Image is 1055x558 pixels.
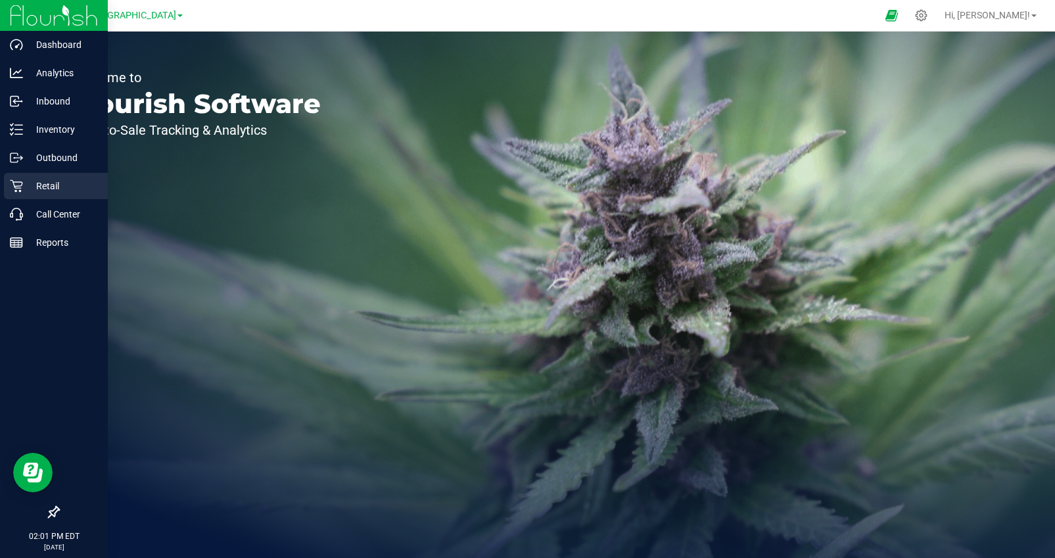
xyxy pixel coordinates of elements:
[10,66,23,80] inline-svg: Analytics
[23,206,102,222] p: Call Center
[86,10,176,21] span: [GEOGRAPHIC_DATA]
[6,542,102,552] p: [DATE]
[10,151,23,164] inline-svg: Outbound
[913,9,929,22] div: Manage settings
[10,236,23,249] inline-svg: Reports
[877,3,906,28] span: Open Ecommerce Menu
[23,122,102,137] p: Inventory
[23,235,102,250] p: Reports
[71,71,321,84] p: Welcome to
[71,124,321,137] p: Seed-to-Sale Tracking & Analytics
[23,37,102,53] p: Dashboard
[10,38,23,51] inline-svg: Dashboard
[13,453,53,492] iframe: Resource center
[23,150,102,166] p: Outbound
[10,123,23,136] inline-svg: Inventory
[23,65,102,81] p: Analytics
[23,93,102,109] p: Inbound
[945,10,1030,20] span: Hi, [PERSON_NAME]!
[6,530,102,542] p: 02:01 PM EDT
[10,179,23,193] inline-svg: Retail
[71,91,321,117] p: Flourish Software
[23,178,102,194] p: Retail
[10,208,23,221] inline-svg: Call Center
[10,95,23,108] inline-svg: Inbound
